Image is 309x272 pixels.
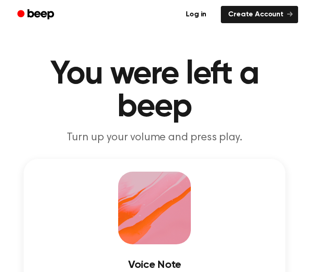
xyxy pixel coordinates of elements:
a: Log in [177,4,215,25]
a: Create Account [221,6,298,23]
h3: Voice Note [36,259,273,271]
p: Turn up your volume and press play. [11,131,298,144]
h1: You were left a beep [11,58,298,124]
a: Beep [11,6,62,24]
